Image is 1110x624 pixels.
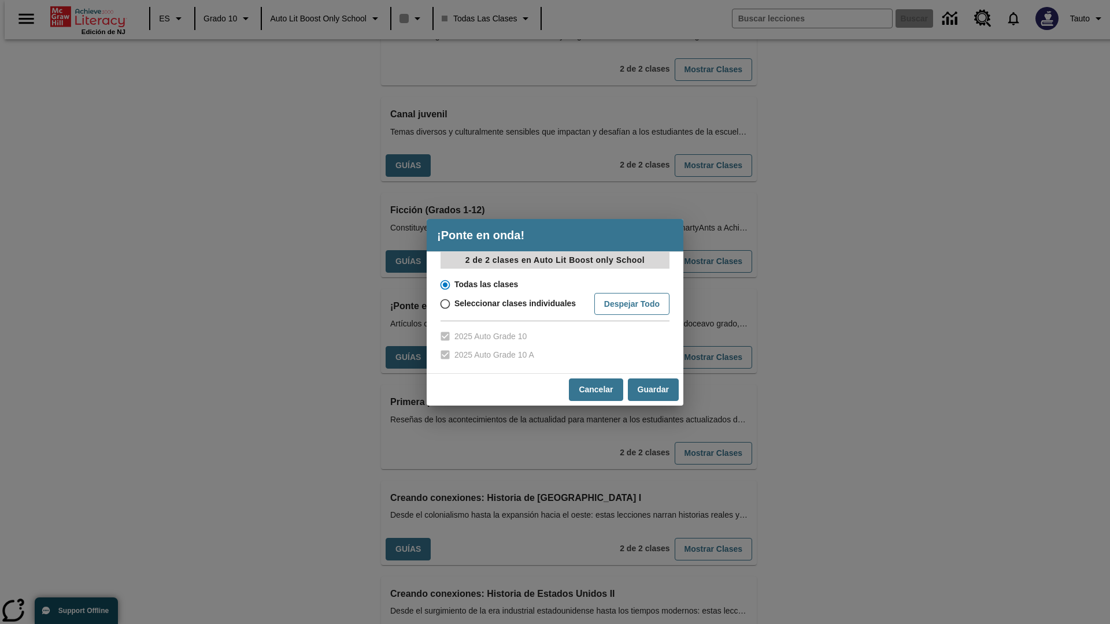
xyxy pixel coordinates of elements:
button: Guardar [628,378,679,401]
span: Seleccionar clases individuales [454,298,576,310]
button: Despejar todo [594,293,669,315]
span: 2025 Auto Grade 10 [454,330,527,343]
h4: ¡Ponte en onda! [427,219,683,251]
span: 2025 Auto Grade 10 A [454,349,534,361]
button: Cancelar [569,378,623,401]
p: 2 de 2 clases en Auto Lit Boost only School [441,252,669,269]
span: Todas las clases [454,278,518,291]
